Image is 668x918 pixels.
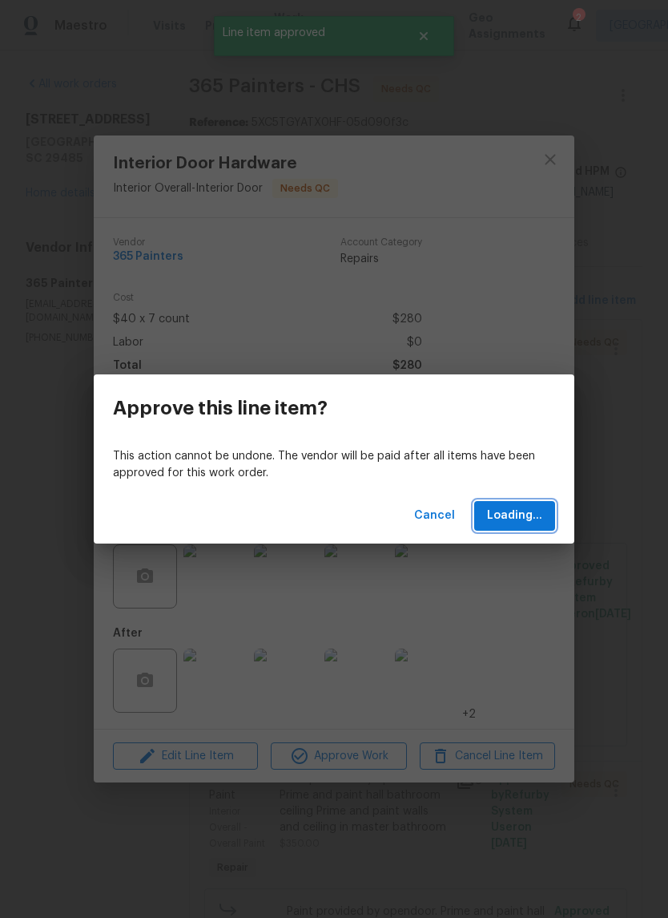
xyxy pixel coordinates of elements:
h3: Approve this line item? [113,397,328,419]
span: Cancel [414,506,455,526]
button: Cancel [408,501,461,531]
span: Loading... [487,506,542,526]
p: This action cannot be undone. The vendor will be paid after all items have been approved for this... [113,448,555,482]
button: Loading... [474,501,555,531]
